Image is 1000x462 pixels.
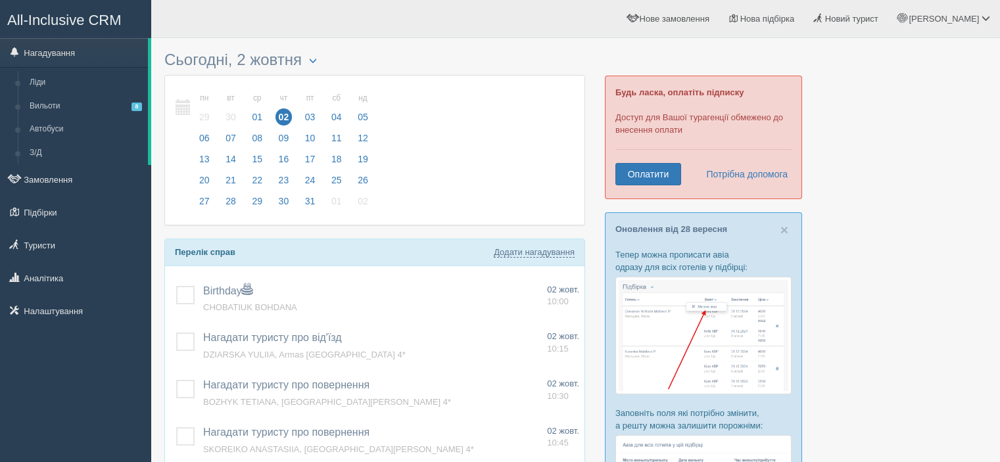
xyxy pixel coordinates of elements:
[547,331,579,355] a: 02 жовт. 10:15
[909,14,979,24] span: [PERSON_NAME]
[203,332,342,343] a: Нагадати туристу про від'їзд
[203,302,297,312] a: CHOBATIUK BOHDANA
[175,247,235,257] b: Перелік справ
[324,152,349,173] a: 18
[196,108,213,126] span: 29
[547,285,579,294] span: 02 жовт.
[203,379,369,390] a: Нагадати туристу про повернення
[328,108,345,126] span: 04
[218,194,243,215] a: 28
[324,131,349,152] a: 11
[825,14,878,24] span: Новий турист
[272,131,297,152] a: 09
[203,285,252,296] a: Birthday
[222,172,239,189] span: 21
[245,194,270,215] a: 29
[328,172,345,189] span: 25
[196,193,213,210] span: 27
[222,129,239,147] span: 07
[203,397,451,407] a: BOZHYK TETIANA, [GEOGRAPHIC_DATA][PERSON_NAME] 4*
[547,426,579,436] span: 02 жовт.
[328,193,345,210] span: 01
[196,93,213,104] small: пн
[245,85,270,131] a: ср 01
[272,85,297,131] a: чт 02
[222,108,239,126] span: 30
[350,194,372,215] a: 02
[275,93,293,104] small: чт
[615,224,727,234] a: Оновлення від 28 вересня
[249,93,266,104] small: ср
[275,129,293,147] span: 09
[615,248,792,273] p: Тепер можна прописати авіа одразу для всіх готелів у підбірці:
[249,129,266,147] span: 08
[547,331,579,341] span: 02 жовт.
[302,93,319,104] small: пт
[302,108,319,126] span: 03
[354,172,371,189] span: 26
[203,427,369,438] a: Нагадати туристу про повернення
[328,150,345,168] span: 18
[615,407,792,432] p: Заповніть поля які потрібно змінити, а решту можна залишити порожніми:
[298,194,323,215] a: 31
[615,163,681,185] a: Оплатити
[203,350,406,359] a: DZIARSKA YULIIA, Armas [GEOGRAPHIC_DATA] 4*
[494,247,575,258] a: Додати нагадування
[328,129,345,147] span: 11
[324,194,349,215] a: 01
[131,103,142,111] span: 8
[245,131,270,152] a: 08
[218,173,243,194] a: 21
[324,85,349,131] a: сб 04
[547,438,569,448] span: 10:45
[245,173,270,194] a: 22
[547,391,569,401] span: 10:30
[249,193,266,210] span: 29
[350,85,372,131] a: нд 05
[24,95,148,118] a: Вильоти8
[222,193,239,210] span: 28
[302,172,319,189] span: 24
[192,173,217,194] a: 20
[640,14,709,24] span: Нове замовлення
[249,150,266,168] span: 15
[7,12,122,28] span: All-Inclusive CRM
[218,85,243,131] a: вт 30
[302,129,319,147] span: 10
[354,129,371,147] span: 12
[192,131,217,152] a: 06
[192,194,217,215] a: 27
[350,173,372,194] a: 26
[196,172,213,189] span: 20
[605,76,802,199] div: Доступ для Вашої турагенції обмежено до внесення оплати
[275,193,293,210] span: 30
[615,87,744,97] b: Будь ласка, оплатіть підписку
[275,150,293,168] span: 16
[249,172,266,189] span: 22
[547,378,579,402] a: 02 жовт. 10:30
[698,163,788,185] a: Потрібна допомога
[275,108,293,126] span: 02
[272,194,297,215] a: 30
[222,150,239,168] span: 14
[298,152,323,173] a: 17
[275,172,293,189] span: 23
[354,93,371,104] small: нд
[245,152,270,173] a: 15
[272,173,297,194] a: 23
[354,108,371,126] span: 05
[24,71,148,95] a: Ліди
[350,131,372,152] a: 12
[218,152,243,173] a: 14
[164,51,585,68] h3: Сьогодні, 2 жовтня
[615,277,792,394] img: %D0%BF%D1%96%D0%B4%D0%B1%D1%96%D1%80%D0%BA%D0%B0-%D0%B0%D0%B2%D1%96%D0%B0-1-%D1%81%D1%80%D0%BC-%D...
[302,193,319,210] span: 31
[547,379,579,388] span: 02 жовт.
[218,131,243,152] a: 07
